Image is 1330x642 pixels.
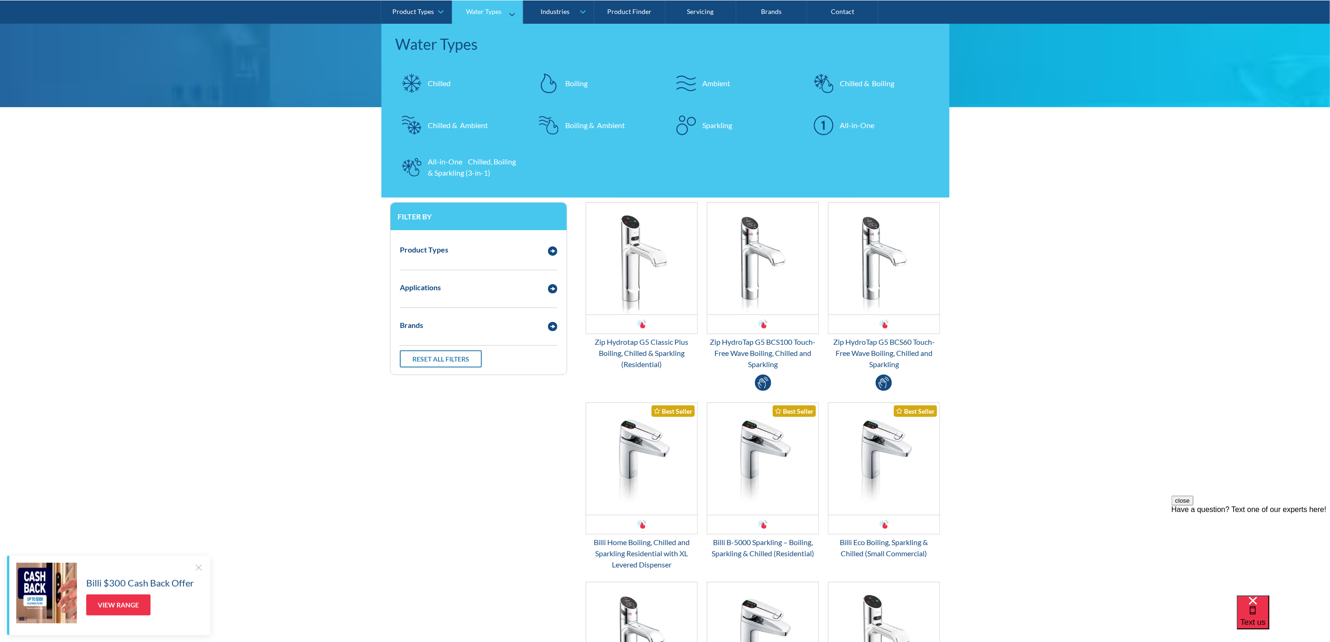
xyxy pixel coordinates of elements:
[428,120,488,131] div: Chilled & Ambient
[395,33,935,55] div: Water Types
[703,78,731,89] div: Ambient
[533,67,661,100] a: Boiling
[670,67,798,100] a: Ambient
[594,0,665,24] a: Product Finder
[586,403,697,515] img: Billi Home Boiling, Chilled and Sparkling Residential with XL Levered Dispenser
[381,24,949,198] nav: Water Types
[428,156,519,178] div: All-in-One Chilled, Boiling & Sparkling (3-in-1)
[707,403,819,559] a: Billi B-5000 Sparkling – Boiling, Sparkling & Chilled (Residential)Best SellerBilli B-5000 Sparkl...
[86,594,151,615] a: View Range
[466,8,502,16] div: Water Types
[828,336,940,370] div: Zip HydroTap G5 BCS60 Touch-Free Wave Boiling, Chilled and Sparkling
[86,576,194,590] h5: Billi $300 Cash Back Offer
[840,120,874,131] div: All-in-One
[452,0,522,24] a: Water Types
[707,202,819,370] a: Zip HydroTap G5 BCS100 Touch-Free Wave Boiling, Chilled and SparklingZip HydroTap G5 BCS100 Touch...
[428,78,451,89] div: Chilled
[400,282,441,293] div: Applications
[651,405,695,417] div: Best Seller
[665,0,736,24] a: Servicing
[807,0,878,24] a: Contact
[670,109,798,142] a: Sparkling
[707,403,818,515] img: Billi B-5000 Sparkling – Boiling, Sparkling & Chilled (Residential)
[586,403,698,570] a: Billi Home Boiling, Chilled and Sparkling Residential with XL Levered DispenserBest SellerBilli H...
[400,350,482,368] a: Reset all filters
[400,320,423,331] div: Brands
[395,67,523,100] a: Chilled
[1172,496,1330,608] iframe: podium webchat widget prompt
[586,537,698,570] div: Billi Home Boiling, Chilled and Sparkling Residential with XL Levered Dispenser
[586,336,698,370] div: Zip Hydrotap G5 Classic Plus Boiling, Chilled & Sparkling (Residential)
[828,403,940,559] a: Billi Eco Boiling, Sparkling & Chilled (Small Commercial)Best SellerBilli Eco Boiling, Sparkling ...
[533,109,661,142] a: Boiling & Ambient
[840,78,894,89] div: Chilled & Boiling
[773,405,816,417] div: Best Seller
[707,537,819,559] div: Billi B-5000 Sparkling – Boiling, Sparkling & Chilled (Residential)
[565,78,588,89] div: Boiling
[398,212,560,221] h3: Filter by
[807,67,935,100] a: Chilled & Boiling
[828,202,940,370] a: Zip HydroTap G5 BCS60 Touch-Free Wave Boiling, Chilled and SparklingZip HydroTap G5 BCS60 Touch-F...
[829,403,939,515] img: Billi Eco Boiling, Sparkling & Chilled (Small Commercial)
[395,109,523,142] a: Chilled & Ambient
[829,203,939,314] img: Zip HydroTap G5 BCS60 Touch-Free Wave Boiling, Chilled and Sparkling
[565,120,625,131] div: Boiling & Ambient
[828,537,940,559] div: Billi Eco Boiling, Sparkling & Chilled (Small Commercial)
[707,203,818,314] img: Zip HydroTap G5 BCS100 Touch-Free Wave Boiling, Chilled and Sparkling
[736,0,807,24] a: Brands
[586,203,697,314] img: Zip Hydrotap G5 Classic Plus Boiling, Chilled & Sparkling (Residential)
[400,244,448,255] div: Product Types
[541,8,569,16] div: Industries
[523,0,594,24] a: Industries
[894,405,937,417] div: Best Seller
[703,120,733,131] div: Sparkling
[1237,595,1330,642] iframe: podium webchat widget bubble
[16,563,77,623] img: Billi $300 Cash Back Offer
[381,0,452,24] a: Product Types
[392,8,434,16] div: Product Types
[395,151,523,184] a: All-in-One Chilled, Boiling & Sparkling (3-in-1)
[707,336,819,370] div: Zip HydroTap G5 BCS100 Touch-Free Wave Boiling, Chilled and Sparkling
[807,109,935,142] a: All-in-One
[586,202,698,370] a: Zip Hydrotap G5 Classic Plus Boiling, Chilled & Sparkling (Residential)Zip Hydrotap G5 Classic Pl...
